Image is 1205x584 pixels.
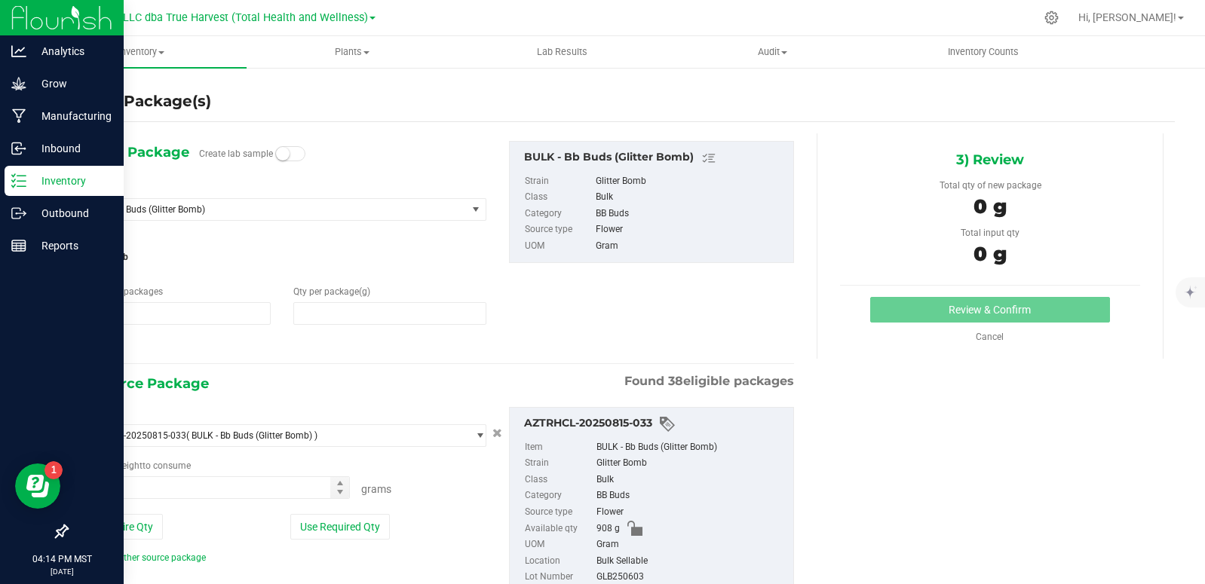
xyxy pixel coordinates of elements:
span: AZTRHCL-20250815-033 [84,430,186,441]
span: select [467,199,486,220]
div: Bulk Sellable [596,553,786,570]
button: Review & Confirm [870,297,1110,323]
iframe: Resource center unread badge [44,461,63,479]
div: BB Buds [596,488,786,504]
span: Glitter Bomb [78,246,486,268]
span: Lab Results [517,45,608,59]
span: 38 [668,374,683,388]
inline-svg: Grow [11,76,26,91]
span: Inventory [36,45,247,59]
div: Bulk [596,472,786,488]
div: Manage settings [1042,11,1061,25]
label: Class [525,189,593,206]
p: Reports [26,237,117,255]
p: [DATE] [7,566,117,577]
label: Create lab sample [199,142,273,165]
inline-svg: Outbound [11,206,26,221]
p: Analytics [26,42,117,60]
span: 3) Review [956,148,1024,171]
div: Glitter Bomb [596,455,786,472]
div: Glitter Bomb [596,173,786,190]
span: Increase value [330,477,349,488]
span: 1) New Package [78,141,189,164]
a: Add another source package [78,552,206,563]
a: Inventory [36,36,247,68]
p: Inbound [26,139,117,157]
span: BULK - Bb Buds (Glitter Bomb) [84,204,446,215]
a: Audit [667,36,878,68]
span: Total input qty [961,228,1019,238]
span: DXR FINANCE 4 LLC dba True Harvest (Total Health and Wellness) [44,11,368,24]
button: Use Required Qty [290,514,390,540]
span: 908 g [596,521,620,537]
div: AZTRHCL-20250815-033 [524,415,786,433]
inline-svg: Inbound [11,141,26,156]
input: 1 [78,303,270,324]
p: Grow [26,75,117,93]
span: Qty per package [293,286,370,297]
span: Hi, [PERSON_NAME]! [1078,11,1176,23]
inline-svg: Reports [11,238,26,253]
button: Cancel button [488,423,507,445]
label: Available qty [525,521,593,537]
span: Total qty of new package [940,180,1041,191]
div: BB Buds [596,206,786,222]
div: Gram [596,537,786,553]
a: Lab Results [457,36,667,68]
inline-svg: Manufacturing [11,109,26,124]
div: Flower [596,222,786,238]
label: Source type [525,222,593,238]
span: Grams [361,483,391,495]
p: Manufacturing [26,107,117,125]
span: Inventory Counts [928,45,1039,59]
a: Cancel [976,332,1004,342]
label: Location [525,553,593,570]
h4: Create Package(s) [66,90,211,112]
span: ( BULK - Bb Buds (Glitter Bomb) ) [186,430,317,441]
label: UOM [525,238,593,255]
label: Item [525,439,593,456]
label: Source type [525,504,593,521]
p: Outbound [26,204,117,222]
span: 0 g [974,194,1007,219]
span: Decrease value [330,488,349,499]
span: 2) Source Package [78,372,209,395]
span: Package to consume [78,460,191,471]
label: UOM [525,537,593,553]
label: Strain [525,455,593,472]
span: Audit [668,45,877,59]
label: Category [525,488,593,504]
p: 04:14 PM MST [7,552,117,566]
span: Found eligible packages [624,372,794,390]
span: select [467,425,486,446]
p: Inventory [26,172,117,190]
label: Class [525,472,593,488]
span: weight [115,460,143,471]
inline-svg: Analytics [11,44,26,59]
span: Plants [247,45,456,59]
label: Strain [525,173,593,190]
div: BULK - Bb Buds (Glitter Bomb) [596,439,786,456]
input: 0.0000 [294,303,486,324]
div: Bulk [596,189,786,206]
inline-svg: Inventory [11,173,26,188]
div: Flower [596,504,786,521]
span: 0 g [974,242,1007,266]
a: Plants [247,36,457,68]
span: (g) [359,286,370,297]
a: Inventory Counts [878,36,1088,68]
div: Gram [596,238,786,255]
label: Category [525,206,593,222]
div: BULK - Bb Buds (Glitter Bomb) [524,149,786,167]
iframe: Resource center [15,463,60,509]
